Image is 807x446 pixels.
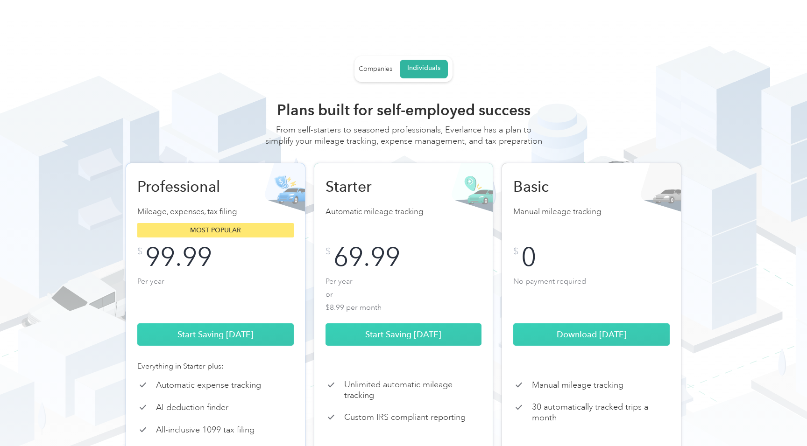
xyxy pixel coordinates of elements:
[137,177,235,196] h2: Professional
[137,223,294,237] div: Most popular
[513,247,518,256] div: $
[513,275,670,312] p: No payment required
[359,65,392,73] div: Companies
[344,379,482,400] p: Unlimited automatic mileage tracking
[156,402,228,413] p: AI deduction finder
[326,247,331,256] div: $
[532,402,670,423] p: 30 automatically tracked trips a month
[137,361,294,372] div: Everything in Starter plus:
[137,247,142,256] div: $
[521,247,536,267] div: 0
[137,323,294,346] a: Start Saving [DATE]
[513,205,670,218] p: Manual mileage tracking
[145,247,212,267] div: 99.99
[333,247,400,267] div: 69.99
[137,275,294,312] p: Per year
[263,124,544,156] div: From self-starters to seasoned professionals, Everlance has a plan to simplify your mileage track...
[156,425,255,435] p: All-inclusive 1099 tax filing
[326,177,424,196] h2: Starter
[263,101,544,119] h2: Plans built for self-employed success
[326,205,482,218] p: Automatic mileage tracking
[326,323,482,346] a: Start Saving [DATE]
[344,412,466,423] p: Custom IRS compliant reporting
[513,323,670,346] a: Download [DATE]
[156,380,261,390] p: Automatic expense tracking
[513,177,611,196] h2: Basic
[326,275,482,312] p: Per year or $8.99 per month
[407,64,440,72] div: Individuals
[137,205,294,218] p: Mileage, expenses, tax filing
[532,380,623,390] p: Manual mileage tracking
